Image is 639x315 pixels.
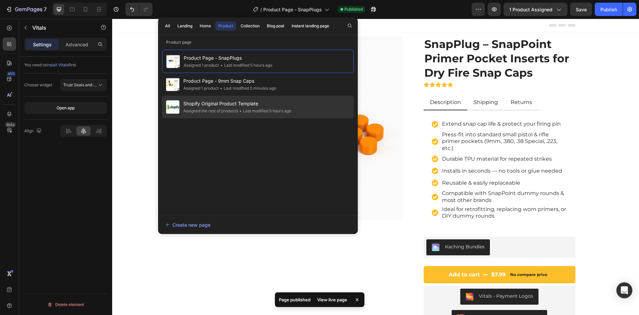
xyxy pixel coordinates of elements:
[112,19,639,315] iframe: To enrich screen reader interactions, please activate Accessibility in Grammarly extension settings
[504,3,567,16] button: 1 product assigned
[314,221,378,237] button: Kaching Bundles
[162,21,173,31] button: All
[509,6,552,13] span: 1 product assigned
[44,5,47,13] p: 7
[5,122,16,127] div: Beta
[616,282,632,298] div: Open Intercom Messenger
[267,23,284,29] div: Blog post
[24,102,107,114] button: Open app
[24,299,107,310] button: Delete element
[358,295,430,302] div: Vitals - Trust Seals and Badges
[60,79,107,91] button: Trust Seals and Badges
[318,80,349,87] p: Description
[183,85,219,92] div: Assigned 1 product
[336,253,368,260] div: Add to cart
[595,3,623,16] button: Publish
[33,41,52,48] p: Settings
[219,85,276,92] div: Last modified 2 minutes ago
[344,6,363,12] span: Published
[184,54,272,62] span: Product Page - SnapPlugs
[158,39,358,46] p: Product page
[576,7,587,12] span: Save
[398,254,435,258] p: No compare price
[398,80,420,87] p: Returns
[183,77,276,85] span: Product Page - 9mm Snap Caps
[345,295,353,303] img: 26b75d61-258b-461b-8cc3-4bcb67141ce0.png
[319,225,327,233] img: KachingBundles.png
[263,6,322,13] span: Product Page - SnapPlugs
[174,21,195,31] button: Landing
[378,252,394,260] div: $7.99
[367,274,421,281] div: Vitals - Payment Logos
[339,291,435,307] button: Vitals - Trust Seals and Badges
[330,137,457,144] p: Durable TPU material for repeated strikes
[183,108,238,114] div: Assigned the rest of products
[220,86,222,91] span: •
[313,295,351,304] div: View live page
[330,102,457,109] p: Extend snap cap life & protect your firing pin
[165,23,170,29] div: All
[330,149,457,156] p: Installs in seconds — no tools or glue needed
[47,301,84,309] div: Delete element
[330,171,457,185] p: Compatible with SnapPoint dummy rounds & most other brands
[197,21,214,31] button: Home
[330,113,457,133] p: Press-fit into standard small pistol & rifle primer pockets (9mm, .380, .38 Special, .223, etc.)
[165,221,210,228] div: Create new page
[279,296,311,303] p: Page published
[361,80,386,87] p: Shipping
[292,23,329,29] div: Instant landing page
[219,62,272,69] div: Last modified 5 hours ago
[220,63,223,68] span: •
[215,21,236,31] button: Product
[24,82,52,88] div: Choose widget
[57,105,75,111] div: Open app
[312,247,463,265] button: Add to cart
[184,62,219,69] div: Assigned 1 product
[330,161,457,168] p: Reusable & easily replaceable
[264,21,287,31] button: Blog post
[239,108,242,113] span: •
[165,218,351,231] button: Create new page
[200,23,211,29] div: Home
[330,187,457,201] p: Ideal for retrofitting, replacing worn primers, or DIY dummy rounds
[24,127,43,136] div: Align
[46,62,69,67] span: install Vitals
[600,6,617,13] div: Publish
[238,21,263,31] button: Collection
[218,23,233,29] div: Product
[333,225,372,232] div: Kaching Bundles
[289,21,332,31] button: Instant landing page
[241,23,260,29] div: Collection
[353,274,361,282] img: 26b75d61-258b-461b-8cc3-4bcb67141ce0.png
[63,82,107,87] span: Trust Seals and Badges
[24,62,107,68] div: You need to first.
[570,3,592,16] button: Save
[32,24,89,32] p: Vitals
[348,270,426,286] button: Vitals - Payment Logos
[3,3,50,16] button: 7
[238,108,291,114] div: Last modified 5 hours ago
[260,6,262,13] span: /
[66,41,88,48] p: Advanced
[6,71,16,76] div: 450
[177,23,192,29] div: Landing
[183,100,291,108] span: Shopify Original Product Template
[125,3,152,16] div: Undo/Redo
